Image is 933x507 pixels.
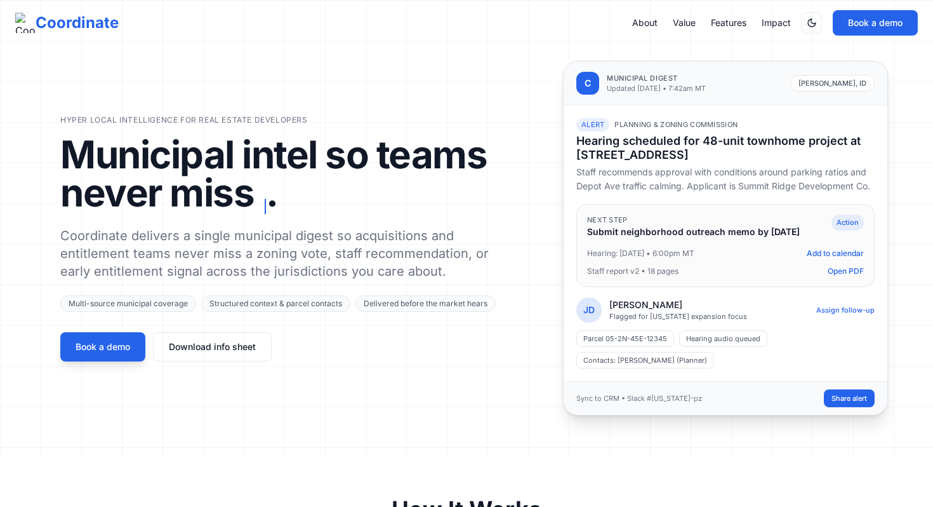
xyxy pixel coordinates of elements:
button: Book a demo [833,10,918,36]
span: Planning & Zoning Commission [614,119,738,130]
p: Staff recommends approval with conditions around parking ratios and Depot Ave traffic calming. Ap... [576,165,875,194]
button: Switch to dark mode [801,12,823,34]
button: Assign follow-up [816,305,875,315]
img: Coordinate [15,13,36,33]
p: Flagged for [US_STATE] expansion focus [609,311,747,321]
span: Hearing audio queued [679,330,767,347]
span: Action [831,215,864,231]
span: Sync to CRM • Slack #[US_STATE]-pz [576,393,702,404]
p: Hyper local intelligence for real estate developers [60,115,499,125]
h1: Municipal intel so teams never miss . [60,135,499,214]
p: [PERSON_NAME] [609,299,747,311]
a: Value [673,17,696,29]
p: Updated [DATE] • 7:42am MT [607,83,706,94]
a: Impact [762,17,791,29]
a: Download info sheet [153,332,272,362]
span: Alert [576,118,609,132]
span: Multi-source municipal coverage [60,295,196,312]
div: JD [576,297,602,323]
a: Coordinate [15,13,119,33]
button: Book a demo [60,332,145,362]
span: Staff report v2 • 18 pages [587,266,678,276]
span: [PERSON_NAME], ID [790,75,875,92]
p: Submit neighborhood outreach memo by [DATE] [587,226,800,238]
a: Features [711,17,746,29]
p: Coordinate delivers a single municipal digest so acquisitions and entitlement teams never miss a ... [60,227,499,280]
span: Hearing: [DATE] • 6:00pm MT [587,248,694,259]
div: C [576,72,599,95]
button: Share alert [824,389,875,408]
span: Delivered before the market hears [355,295,496,312]
span: Parcel 05-2N-45E-12345 [576,330,674,347]
button: Add to calendar [807,248,864,259]
span: Contacts: [PERSON_NAME] (Planner) [576,352,714,368]
button: Open PDF [828,266,864,276]
a: About [632,17,658,29]
p: Next step [587,215,800,226]
p: Municipal digest [607,73,706,84]
span: Structured context & parcel contacts [201,295,350,312]
span: Coordinate [36,13,119,33]
h3: Hearing scheduled for 48-unit townhome project at [STREET_ADDRESS] [576,134,875,163]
